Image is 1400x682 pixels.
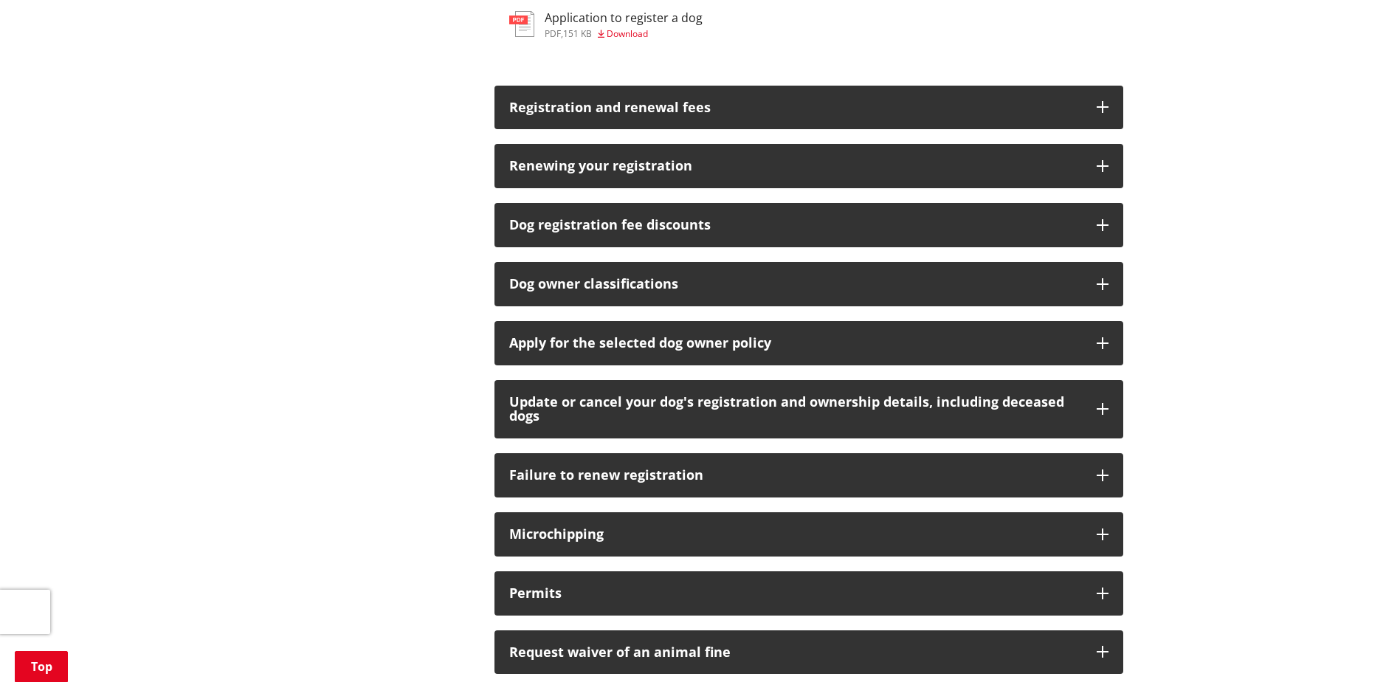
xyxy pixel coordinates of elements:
h3: Dog registration fee discounts [509,218,1082,232]
button: Registration and renewal fees [494,86,1123,130]
button: Permits [494,571,1123,616]
span: 151 KB [563,27,592,40]
div: , [545,30,703,38]
a: Application to register a dog pdf,151 KB Download [509,11,703,38]
span: Download [607,27,648,40]
h3: Permits [509,586,1082,601]
iframe: Messenger Launcher [1332,620,1385,673]
button: Failure to renew registration [494,453,1123,497]
h3: Dog owner classifications [509,277,1082,292]
button: Update or cancel your dog's registration and ownership details, including deceased dogs [494,380,1123,439]
button: Apply for the selected dog owner policy [494,321,1123,365]
h3: Failure to renew registration [509,468,1082,483]
div: Request waiver of an animal fine [509,645,1082,660]
button: Dog registration fee discounts [494,203,1123,247]
h3: Application to register a dog [545,11,703,25]
img: document-pdf.svg [509,11,534,37]
div: Apply for the selected dog owner policy [509,336,1082,351]
button: Dog owner classifications [494,262,1123,306]
a: Top [15,651,68,682]
h3: Renewing your registration [509,159,1082,173]
button: Renewing your registration [494,144,1123,188]
h3: Microchipping [509,527,1082,542]
h3: Registration and renewal fees [509,100,1082,115]
button: Request waiver of an animal fine [494,630,1123,675]
span: pdf [545,27,561,40]
button: Microchipping [494,512,1123,557]
h3: Update or cancel your dog's registration and ownership details, including deceased dogs [509,395,1082,424]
